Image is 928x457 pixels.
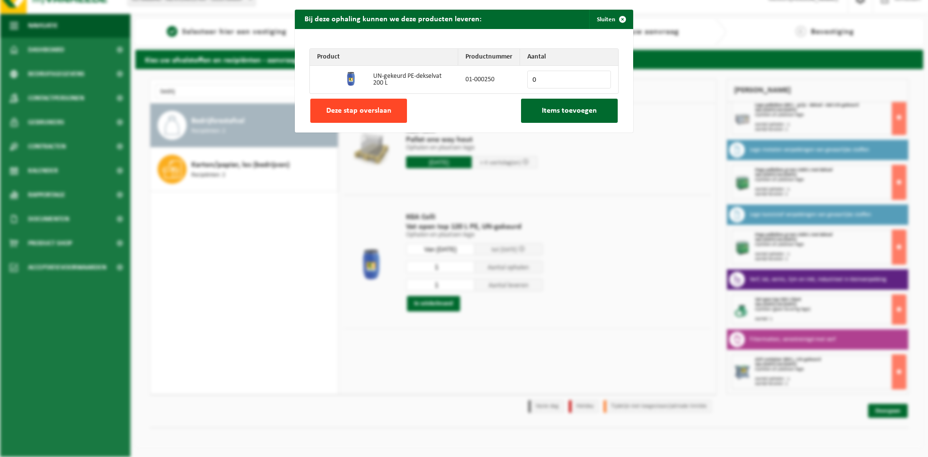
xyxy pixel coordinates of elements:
h2: Bij deze ophaling kunnen we deze producten leveren: [295,10,491,28]
span: Items toevoegen [542,107,597,115]
th: Product [310,49,458,66]
img: 01-000250 [343,71,359,87]
button: Items toevoegen [521,99,618,123]
button: Sluiten [589,10,632,29]
th: Aantal [520,49,618,66]
button: Deze stap overslaan [310,99,407,123]
td: UN-gekeurd PE-dekselvat 200 L [366,66,458,93]
span: Deze stap overslaan [326,107,391,115]
th: Productnummer [458,49,520,66]
td: 01-000250 [458,66,520,93]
